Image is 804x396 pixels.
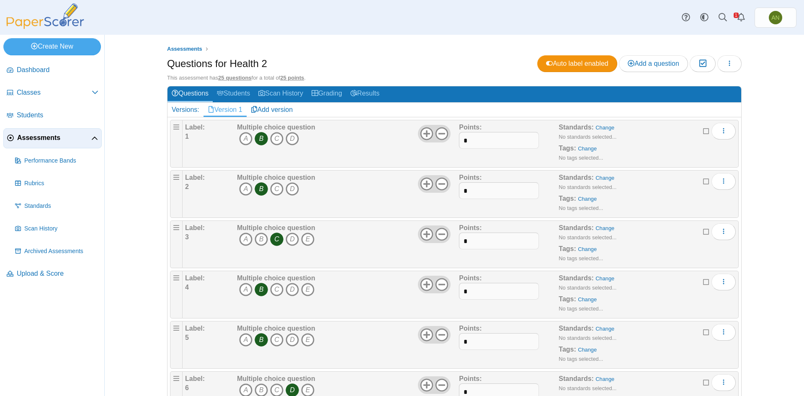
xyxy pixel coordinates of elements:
i: B [255,233,268,246]
b: Standards: [559,274,594,282]
b: Multiple choice question [237,325,315,332]
b: Standards: [559,325,594,332]
b: 6 [185,384,189,391]
div: Drag handle [170,220,183,268]
a: Change [578,347,597,353]
small: No standards selected... [559,385,616,391]
i: D [286,182,299,196]
i: C [270,132,283,145]
div: Drag handle [170,120,183,168]
i: B [255,333,268,347]
i: E [301,333,314,347]
i: B [255,283,268,296]
b: Multiple choice question [237,274,315,282]
b: Standards: [559,174,594,181]
span: Classes [17,88,92,97]
a: Change [578,246,597,252]
b: Label: [185,124,205,131]
b: Tags: [559,145,576,152]
b: 4 [185,284,189,291]
i: D [286,283,299,296]
button: More options [711,274,736,290]
b: 2 [185,183,189,190]
i: A [239,233,253,246]
h1: Questions for Health 2 [167,57,267,71]
i: C [270,333,283,347]
b: Points: [459,375,482,382]
b: 1 [185,133,189,140]
a: Create New [3,38,101,55]
b: Tags: [559,245,576,252]
a: Upload & Score [3,264,102,284]
span: Abby Nance [771,15,779,21]
small: No tags selected... [559,255,603,261]
b: 3 [185,233,189,241]
i: B [255,132,268,145]
small: No standards selected... [559,184,616,190]
i: C [270,182,283,196]
b: Label: [185,274,205,282]
div: Drag handle [170,321,183,369]
a: Questions [167,86,213,102]
a: Assessments [165,44,204,54]
a: Change [595,175,614,181]
i: C [270,233,283,246]
a: Results [346,86,384,102]
a: Standards [12,196,102,216]
a: Change [595,225,614,231]
a: Classes [3,83,102,103]
b: Points: [459,325,482,332]
a: Grading [307,86,346,102]
a: Rubrics [12,173,102,194]
a: Dashboard [3,60,102,80]
button: More options [711,223,736,240]
a: Add a question [619,55,688,72]
span: Students [17,111,98,120]
a: Version 1 [204,103,247,117]
span: Assessments [167,46,202,52]
small: No tags selected... [559,205,603,211]
i: D [286,333,299,347]
div: This assessment has for a total of . [167,74,742,82]
a: Scan History [12,219,102,239]
i: B [255,182,268,196]
small: No tags selected... [559,155,603,161]
div: Drag handle [170,170,183,218]
button: More options [711,324,736,341]
i: E [301,233,314,246]
i: D [286,132,299,145]
a: Change [595,376,614,382]
i: C [270,283,283,296]
small: No standards selected... [559,234,616,241]
a: Change [578,145,597,152]
b: Points: [459,274,482,282]
a: Students [213,86,254,102]
b: Label: [185,224,205,231]
small: No standards selected... [559,134,616,140]
b: Points: [459,174,482,181]
button: More options [711,123,736,140]
i: A [239,283,253,296]
span: Abby Nance [769,11,782,24]
b: Standards: [559,375,594,382]
span: Performance Bands [24,157,98,165]
b: Multiple choice question [237,174,315,181]
span: Standards [24,202,98,210]
a: Alerts [732,8,750,27]
span: Assessments [17,133,91,142]
img: PaperScorer [3,3,87,29]
button: More options [711,173,736,190]
small: No standards selected... [559,335,616,341]
b: Points: [459,124,482,131]
b: 5 [185,334,189,341]
i: A [239,333,253,347]
a: Students [3,106,102,126]
span: Add a question [628,60,679,67]
small: No tags selected... [559,305,603,312]
i: A [239,182,253,196]
span: Auto label enabled [546,60,608,67]
b: Tags: [559,346,576,353]
small: No tags selected... [559,356,603,362]
small: No standards selected... [559,285,616,291]
b: Label: [185,375,205,382]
